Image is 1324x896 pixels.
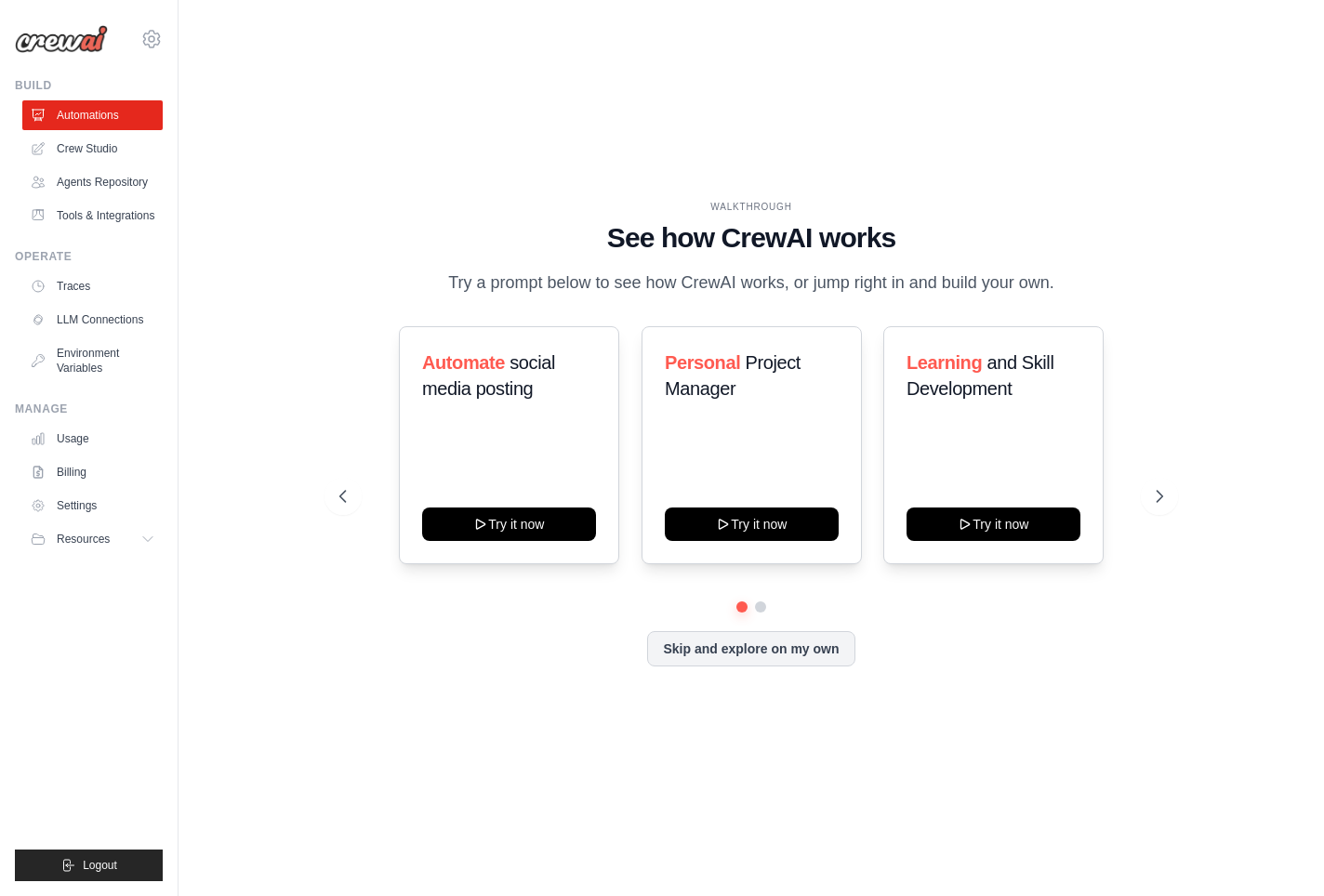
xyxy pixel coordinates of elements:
[665,352,740,373] span: Personal
[57,532,110,547] span: Resources
[422,507,596,541] button: Try it now
[15,850,163,881] button: Logout
[22,491,163,520] a: Settings
[83,858,117,873] span: Logout
[665,352,801,399] span: Project Manager
[22,201,163,231] a: Tools & Integrations
[22,524,163,554] button: Resources
[439,270,1064,296] p: Try a prompt below to see how CrewAI works, or jump right in and build your own.
[422,352,555,399] span: social media posting
[22,134,163,164] a: Crew Studio
[665,507,839,541] button: Try it now
[22,100,163,130] a: Automations
[339,221,1163,255] h1: See how CrewAI works
[907,507,1080,541] button: Try it now
[15,249,163,264] div: Operate
[22,305,163,335] a: LLM Connections
[15,402,163,416] div: Manage
[422,352,505,373] span: Automate
[15,78,163,93] div: Build
[15,25,108,53] img: Logo
[907,352,982,373] span: Learning
[22,424,163,454] a: Usage
[22,338,163,383] a: Environment Variables
[647,631,854,666] button: Skip and explore on my own
[339,200,1163,214] div: WALKTHROUGH
[22,271,163,301] a: Traces
[22,167,163,197] a: Agents Repository
[22,457,163,487] a: Billing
